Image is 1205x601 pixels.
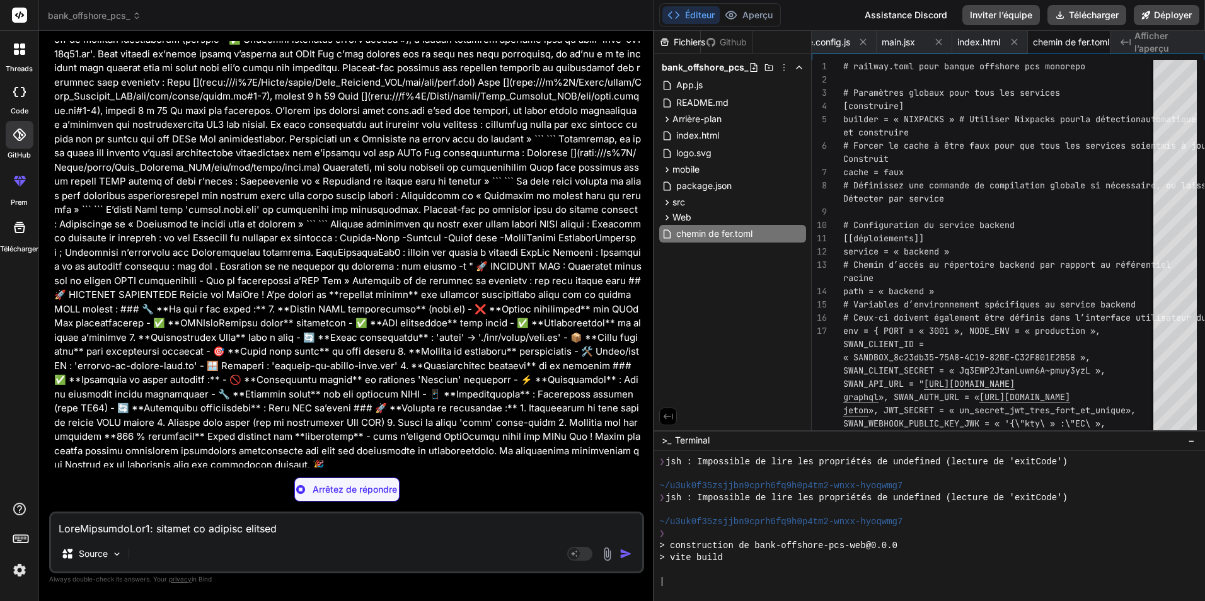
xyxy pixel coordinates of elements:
div: 9 [812,205,827,219]
span: ~/u3uk0f35zsjjbn9cprh6fq9h0p4tm2-wnxx-hyoqwmg7 [659,480,902,492]
span: index.html [957,36,1000,49]
span: env = { PORT = « 3001 », NODE_ENV = « production », [843,325,1100,336]
div: 7 [812,166,827,179]
label: threads [6,64,33,74]
button: Aperçu [720,6,778,24]
img: Choisissez des modèles [112,549,122,559]
span: App.js [675,77,704,93]
div: 14 [812,285,827,298]
img: icône [620,547,632,560]
span: graphql [843,391,879,403]
span: [[déploiements]] [843,232,924,244]
p: Arrêtez de répondre [313,483,397,496]
span: bank_offshore_pcs_ [662,61,749,74]
div: 3 [812,86,827,100]
span: », SWAN_AUTH_URL = « [879,391,979,403]
div: 2 [812,73,827,86]
span: [URL][DOMAIN_NAME] [979,391,1070,403]
span: ❯ [659,492,666,504]
span: # Variables d’environnement spécifiques au service backend [843,299,1136,310]
span: Détecter par service [843,193,944,204]
div: 4 [812,100,827,113]
span: mobile [672,163,700,176]
button: Déployer [1134,5,1199,25]
span: chemin de fer.toml [675,226,754,241]
button: Télécharger [1047,5,1126,25]
label: code [11,106,28,117]
div: 15 [812,298,827,311]
button: Inviter l’équipe [962,5,1040,25]
span: logo.svg [675,146,713,161]
div: 16 [812,311,827,324]
span: [construire] [843,100,904,112]
span: service = « backend » [843,246,949,257]
span: src [672,196,685,209]
span: > vite build [659,552,723,564]
font: Déployer [1154,9,1192,21]
font: bank_offshore_pcs_ [48,9,130,22]
span: chemin de fer.toml [1033,36,1109,49]
div: 6 [812,139,827,152]
span: Afficher l’aperçu [1134,30,1195,55]
span: ❯ [659,456,666,468]
font: Fichiers [674,36,705,49]
div: 1 [812,60,827,73]
span: jsh : Impossible de lire les propriétés de undefined (lecture de 'exitCode') [666,492,1068,504]
span: main.jsx [882,36,915,49]
span: − [1188,434,1195,447]
span: [URL][DOMAIN_NAME] [924,378,1015,389]
span: », [1126,404,1136,416]
span: # Paramètres globaux pour tous les services [843,87,1060,98]
span: vite.config.js [798,36,850,49]
span: racine [843,272,873,283]
span: SWAN_CLIENT_SECRET = « Jq3EWP2JtanLuwn6A~pmuy3yzL », [843,365,1105,376]
span: builder = « NIXPACKS » # Utiliser Nixpacks pour [843,113,1080,125]
span: path = « backend » [843,285,934,297]
p: Always double-check its answers. Your in Bind [49,573,644,585]
span: >_ [662,434,671,447]
div: 10 [812,219,827,232]
span: SWAN_API_URL = " [843,378,924,389]
img: Paramètres [9,559,30,581]
span: | [659,576,664,588]
span: package.json [675,178,733,193]
label: GitHub [8,150,31,161]
span: SWAN_CLIENT_ID = [843,338,924,350]
div: 13 [812,258,827,272]
button: Éditeur [662,6,720,24]
span: # Configuration du service backend [843,219,1015,231]
span: ~/u3uk0f35zsjjbn9cprh6fq9h0p4tm2-wnxx-hyoqwmg7 [659,516,902,528]
span: la détection [1080,113,1141,125]
span: > construction de bank-offshore-pcs-web@0.0.0 [659,540,897,552]
span: Web [672,211,691,224]
span: README.md [675,95,730,110]
span: « SANDBOX_8c23db35-75A8-4C19-82BE-C32F801E2B58 », [843,352,1090,363]
font: Télécharger [1069,9,1119,21]
div: 17 [812,324,827,338]
span: cache = faux [843,166,904,178]
span: et construire [843,127,909,138]
span: # Forcer le cache à être faux pour que tous les services soient [843,140,1161,151]
div: Assistance Discord [857,5,955,25]
span: jsh : Impossible de lire les propriétés de undefined (lecture de 'exitCode') [666,456,1068,468]
font: Éditeur [685,9,715,21]
span: Construit [843,153,889,164]
span: », JWT_SECRET = « un_secret_jwt_tres_fort_et_unique [868,404,1126,416]
label: Prem [11,197,28,208]
div: 5 [812,113,827,126]
font: Aperçu [742,9,773,21]
span: jeton [843,404,868,416]
div: 11 [812,232,827,245]
span: index.html [675,128,720,143]
span: Arrière-plan [672,113,722,125]
span: ❯ [659,528,666,540]
span: privacy [169,575,192,583]
span: # railway.toml pour banque offshore pcs monorepo [843,60,1085,72]
span: Terminal [675,434,710,447]
span: # Chemin d’accès au répertoire backend par rapport au référentiel [843,259,1171,270]
button: − [1185,430,1197,450]
div: 8 [812,179,827,192]
font: Github [720,36,747,49]
img: attachement [600,547,614,561]
p: Source [79,547,108,560]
